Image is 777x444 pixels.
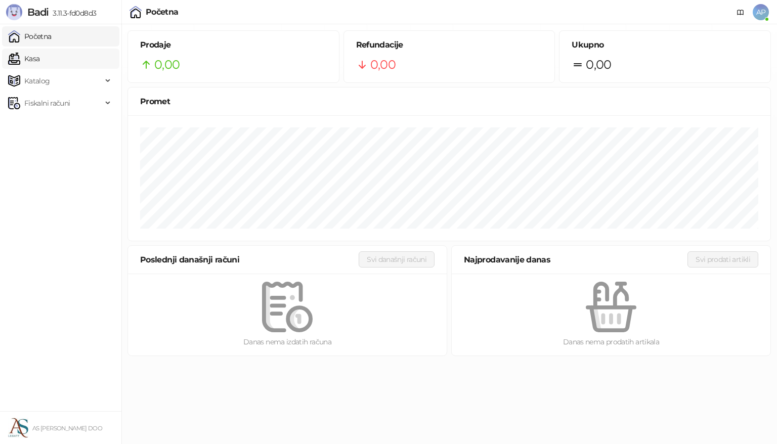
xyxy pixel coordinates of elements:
h5: Ukupno [572,39,758,51]
div: Najprodavanije danas [464,253,687,266]
div: Danas nema prodatih artikala [468,336,754,347]
a: Kasa [8,49,39,69]
span: 3.11.3-fd0d8d3 [49,9,96,18]
div: Početna [146,8,179,16]
span: Fiskalni računi [24,93,70,113]
button: Svi današnji računi [359,251,435,268]
div: Danas nema izdatih računa [144,336,430,347]
img: 64x64-companyLogo-72287c4f-3f5d-4d5a-b9e9-9639047b5d81.jpeg [8,418,28,438]
span: 0,00 [154,55,180,74]
div: Promet [140,95,758,108]
span: AP [753,4,769,20]
div: Poslednji današnji računi [140,253,359,266]
span: Katalog [24,71,50,91]
a: Dokumentacija [732,4,749,20]
span: 0,00 [370,55,396,74]
h5: Prodaje [140,39,327,51]
small: AS [PERSON_NAME] DOO [32,425,102,432]
a: Početna [8,26,52,47]
h5: Refundacije [356,39,543,51]
img: Logo [6,4,22,20]
button: Svi prodati artikli [687,251,758,268]
span: Badi [27,6,49,18]
span: 0,00 [586,55,611,74]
